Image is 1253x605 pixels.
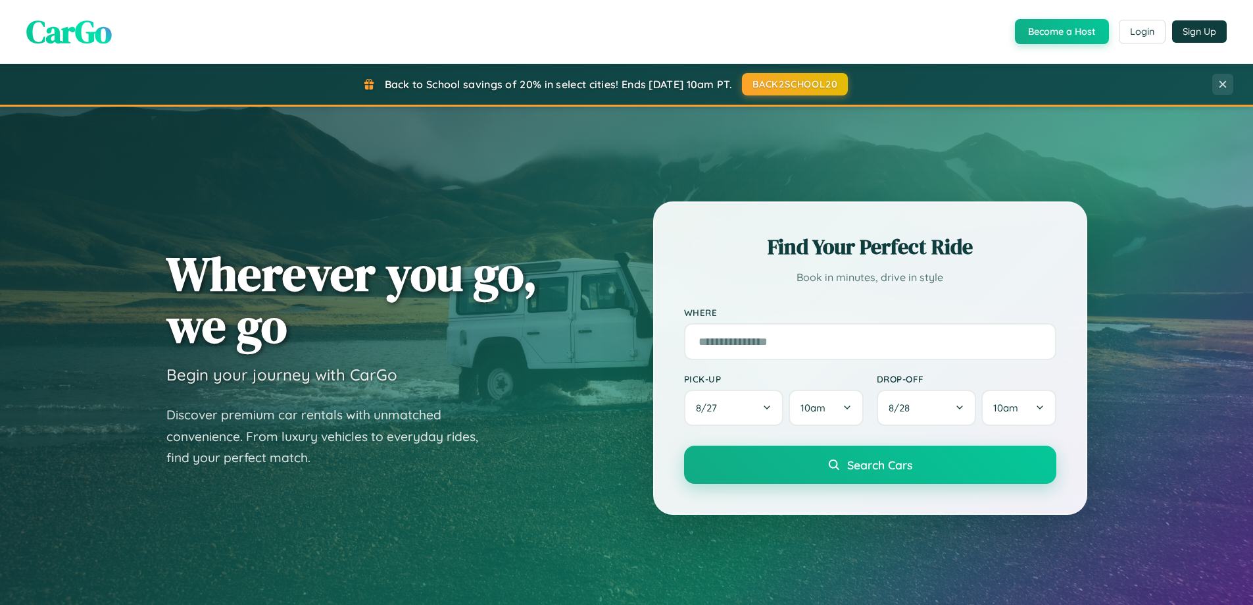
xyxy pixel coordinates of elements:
button: 8/27 [684,390,784,426]
button: Search Cars [684,446,1056,484]
span: 8 / 27 [696,402,724,414]
h1: Wherever you go, we go [166,248,537,352]
label: Pick-up [684,373,864,384]
span: Search Cars [847,458,912,472]
h2: Find Your Perfect Ride [684,232,1056,261]
h3: Begin your journey with CarGo [166,365,397,384]
p: Discover premium car rentals with unmatched convenience. From luxury vehicles to everyday rides, ... [166,404,495,469]
span: 10am [800,402,825,414]
button: Sign Up [1172,20,1227,43]
p: Book in minutes, drive in style [684,268,1056,287]
label: Where [684,307,1056,318]
span: CarGo [26,10,112,53]
button: BACK2SCHOOL20 [742,73,848,95]
button: Become a Host [1015,19,1109,44]
span: Back to School savings of 20% in select cities! Ends [DATE] 10am PT. [385,78,732,91]
span: 10am [993,402,1018,414]
button: Login [1119,20,1166,43]
label: Drop-off [877,373,1056,384]
span: 8 / 28 [889,402,916,414]
button: 10am [981,390,1056,426]
button: 8/28 [877,390,977,426]
button: 10am [789,390,863,426]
